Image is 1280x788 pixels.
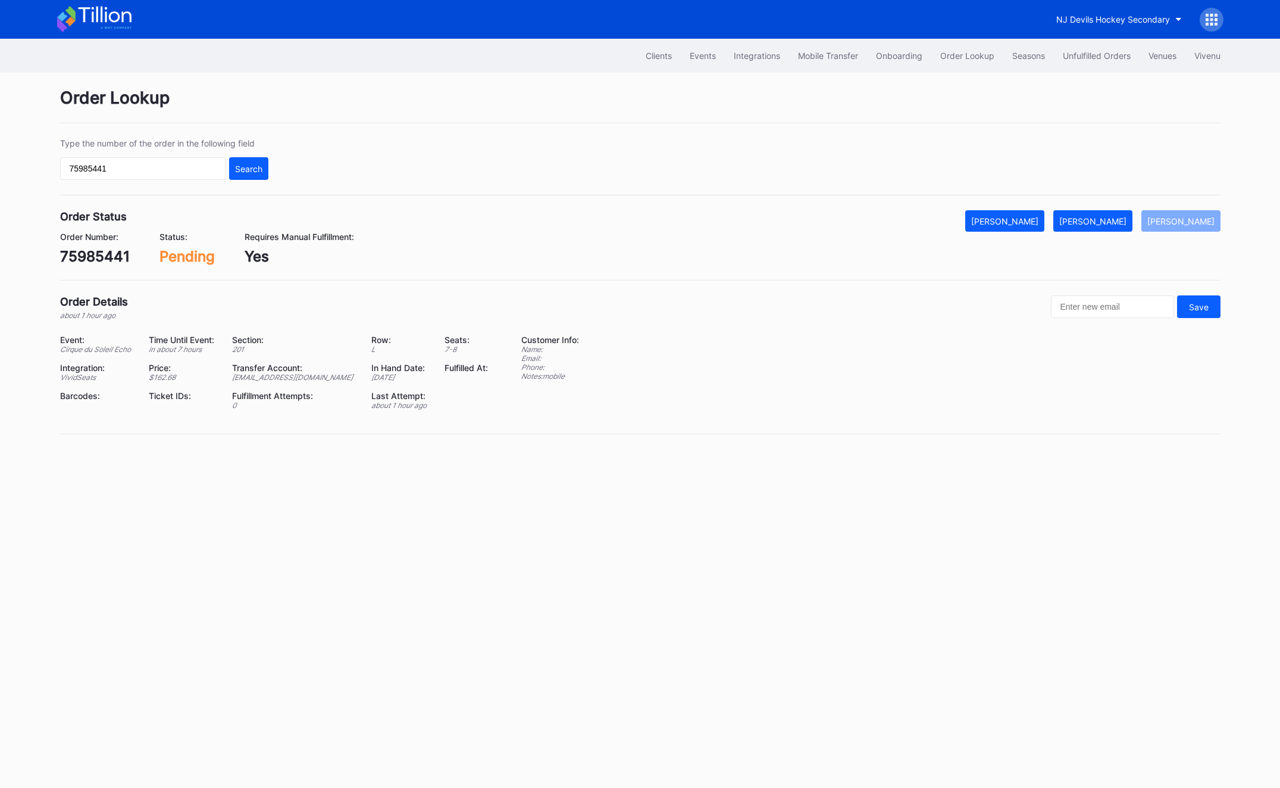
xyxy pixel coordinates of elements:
[159,248,215,265] div: Pending
[60,157,226,180] input: GT59662
[60,311,128,320] div: about 1 hour ago
[60,248,130,265] div: 75985441
[1056,14,1170,24] div: NJ Devils Hockey Secondary
[965,210,1044,232] button: [PERSON_NAME]
[521,363,579,372] div: Phone:
[60,345,134,354] div: Cirque du Soleil Echo
[725,45,789,67] button: Integrations
[60,138,268,148] div: Type the number of the order in the following field
[876,51,922,61] div: Onboarding
[1148,51,1176,61] div: Venues
[1059,216,1126,226] div: [PERSON_NAME]
[371,391,430,401] div: Last Attempt:
[521,372,579,381] div: Notes: mobile
[1185,45,1229,67] button: Vivenu
[1147,216,1215,226] div: [PERSON_NAME]
[60,335,134,345] div: Event:
[232,391,356,401] div: Fulfillment Attempts:
[371,335,430,345] div: Row:
[1012,51,1045,61] div: Seasons
[1003,45,1054,67] button: Seasons
[60,363,134,373] div: Integration:
[149,391,217,401] div: Ticket IDs:
[60,373,134,382] div: VividSeats
[232,345,356,354] div: 201
[229,157,268,180] button: Search
[1140,45,1185,67] button: Venues
[232,401,356,410] div: 0
[245,232,354,242] div: Requires Manual Fulfillment:
[681,45,725,67] button: Events
[445,335,491,345] div: Seats:
[734,51,780,61] div: Integrations
[445,363,491,373] div: Fulfilled At:
[521,354,579,363] div: Email:
[159,232,215,242] div: Status:
[867,45,931,67] button: Onboarding
[798,51,858,61] div: Mobile Transfer
[60,232,130,242] div: Order Number:
[232,373,356,382] div: [EMAIL_ADDRESS][DOMAIN_NAME]
[371,345,430,354] div: L
[1189,302,1209,312] div: Save
[1177,295,1220,318] button: Save
[232,335,356,345] div: Section:
[60,210,127,223] div: Order Status
[60,88,1220,123] div: Order Lookup
[371,363,430,373] div: In Hand Date:
[235,164,262,174] div: Search
[245,248,354,265] div: Yes
[1063,51,1131,61] div: Unfulfilled Orders
[690,51,716,61] div: Events
[232,363,356,373] div: Transfer Account:
[521,345,579,354] div: Name:
[1141,210,1220,232] button: [PERSON_NAME]
[637,45,681,67] button: Clients
[371,401,430,410] div: about 1 hour ago
[1047,8,1191,30] button: NJ Devils Hockey Secondary
[149,373,217,382] div: $ 162.68
[521,335,579,345] div: Customer Info:
[789,45,867,67] button: Mobile Transfer
[1053,210,1132,232] button: [PERSON_NAME]
[940,51,994,61] div: Order Lookup
[1054,45,1140,67] button: Unfulfilled Orders
[1051,295,1174,318] input: Enter new email
[60,391,134,401] div: Barcodes:
[60,295,128,308] div: Order Details
[149,363,217,373] div: Price:
[971,216,1038,226] div: [PERSON_NAME]
[445,345,491,354] div: 7 - 8
[931,45,1003,67] button: Order Lookup
[149,335,217,345] div: Time Until Event:
[371,373,430,382] div: [DATE]
[1194,51,1220,61] div: Vivenu
[149,345,217,354] div: in about 7 hours
[646,51,672,61] div: Clients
